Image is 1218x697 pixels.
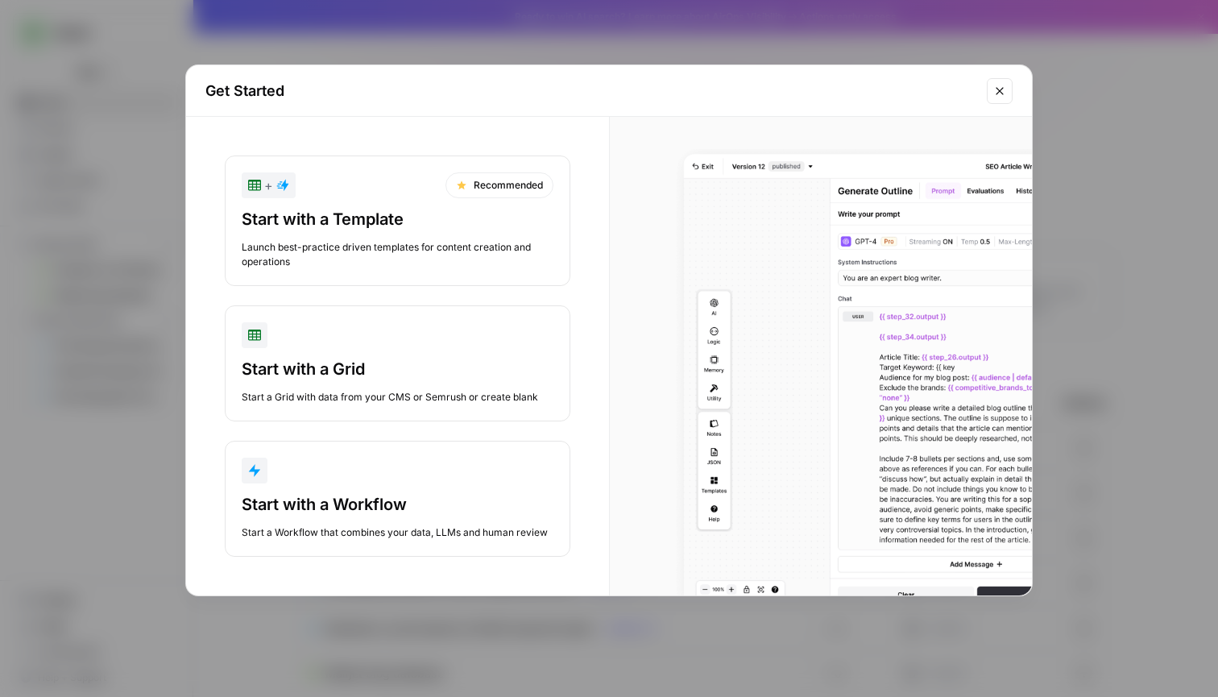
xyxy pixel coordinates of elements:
[242,525,553,540] div: Start a Workflow that combines your data, LLMs and human review
[205,80,977,102] h2: Get Started
[987,78,1013,104] button: Close modal
[242,493,553,516] div: Start with a Workflow
[225,156,570,286] button: +RecommendedStart with a TemplateLaunch best-practice driven templates for content creation and o...
[445,172,553,198] div: Recommended
[248,176,289,195] div: +
[242,390,553,405] div: Start a Grid with data from your CMS or Semrush or create blank
[242,240,553,269] div: Launch best-practice driven templates for content creation and operations
[242,208,553,230] div: Start with a Template
[242,358,553,380] div: Start with a Grid
[225,441,570,557] button: Start with a WorkflowStart a Workflow that combines your data, LLMs and human review
[225,305,570,421] button: Start with a GridStart a Grid with data from your CMS or Semrush or create blank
